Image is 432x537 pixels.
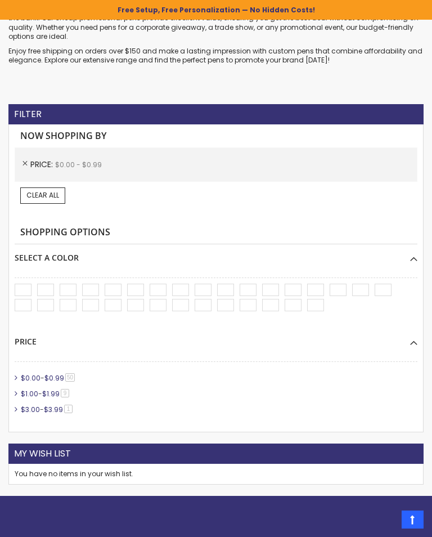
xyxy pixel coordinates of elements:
[21,373,40,383] span: $0.00
[15,328,417,347] div: Price
[21,389,38,399] span: $1.00
[8,5,424,41] p: We offer a variety of styles, including plastic, metal, and gel pens, all designed to showcase yo...
[61,389,69,397] span: 9
[42,389,60,399] span: $1.99
[14,447,71,460] strong: My Wish List
[18,373,79,383] a: $0.00-$0.9950
[402,511,424,529] a: Top
[44,373,64,383] span: $0.99
[15,244,417,263] div: Select A Color
[26,190,59,200] span: Clear All
[15,124,417,148] strong: Now Shopping by
[15,221,417,245] strong: Shopping Options
[15,469,417,478] div: You have no items in your wish list.
[20,187,65,203] a: Clear All
[14,108,42,120] strong: Filter
[55,160,102,169] span: $0.00 - $0.99
[18,405,76,414] a: $3.00-$3.991
[64,405,73,413] span: 1
[30,159,55,170] span: Price
[8,47,424,65] p: Enjoy free shipping on orders over $150 and make a lasting impression with custom pens that combi...
[44,405,63,414] span: $3.99
[18,389,73,399] a: $1.00-$1.999
[65,373,75,382] span: 50
[21,405,40,414] span: $3.00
